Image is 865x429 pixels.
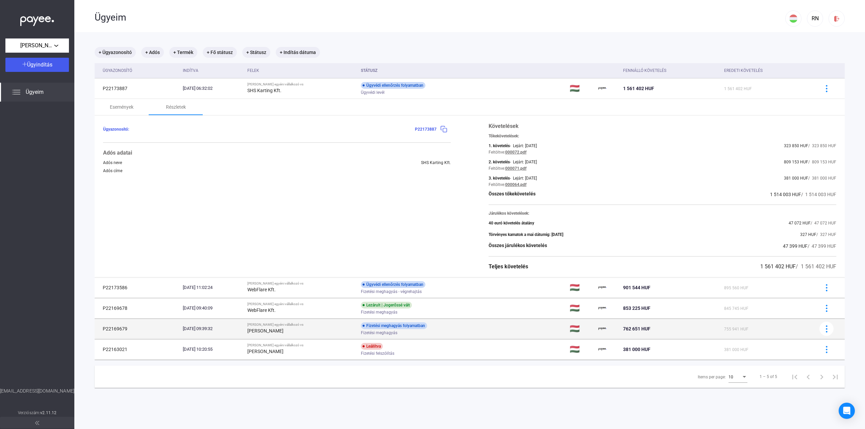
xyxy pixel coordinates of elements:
button: more-blue [819,280,834,295]
div: Járulékos követelések: [489,211,836,216]
div: Items per page: [698,373,726,381]
span: 762 651 HUF [623,326,650,331]
div: SHS Karting Kft. [421,160,451,165]
img: list.svg [12,88,20,96]
div: [DATE] 09:39:32 [183,325,242,332]
span: 47 399 HUF [783,243,808,249]
span: 845 745 HUF [724,306,748,311]
span: / 1 561 402 HUF [796,263,836,270]
strong: [PERSON_NAME] [247,349,283,354]
div: Adós adatai [103,149,451,157]
span: 1 561 402 HUF [623,86,654,91]
td: 🇭🇺 [567,277,596,298]
button: RN [807,10,823,27]
div: 2. követelés [489,160,510,164]
img: logout-red [833,15,840,22]
div: [PERSON_NAME] egyéni vállalkozó vs [247,302,355,306]
div: Ügyvédi ellenőrzés folyamatban [361,82,425,89]
a: 000071.pdf [505,166,526,171]
span: / 47 399 HUF [808,243,836,249]
div: Események [110,103,133,111]
span: Fizetési meghagyás [361,308,397,316]
td: 🇭🇺 [567,339,596,359]
div: Követelések [489,122,836,130]
img: more-blue [823,305,830,312]
strong: WebFlare Kft. [247,307,276,313]
img: payee-logo [598,84,607,92]
button: more-blue [819,301,834,315]
span: Ügyazonosító: [103,127,129,132]
td: P22173887 [95,78,180,99]
div: Fizetési meghagyás folyamatban [361,322,427,329]
div: 1. követelés [489,143,510,148]
span: P22173887 [415,127,437,132]
div: 40 euró követelés átalány [489,221,534,225]
td: 🇭🇺 [567,78,596,99]
span: / 809 153 HUF [808,160,836,164]
div: [DATE] 10:20:55 [183,346,242,353]
strong: WebFlare Kft. [247,287,276,292]
strong: SHS Karting Kft. [247,88,281,93]
img: payee-logo [598,325,607,333]
button: Next page [815,370,829,383]
div: Indítva [183,66,198,75]
strong: [PERSON_NAME] [247,328,283,333]
div: - Lejárt: [DATE] [510,176,537,181]
span: 853 225 HUF [623,305,650,311]
img: more-blue [823,346,830,353]
img: copy-blue [440,126,447,133]
mat-chip: + Ügyazonosító [95,47,136,58]
div: Teljes követelés [489,263,528,271]
div: Leállítva [361,343,383,350]
span: 901 544 HUF [623,285,650,290]
button: more-blue [819,81,834,96]
span: / 323 850 HUF [808,143,836,148]
span: 47 072 HUF [789,221,811,225]
span: 895 560 HUF [724,286,748,290]
div: Összes járulékos követelés [489,242,547,250]
div: 1 – 5 of 5 [760,373,777,381]
div: Felek [247,66,355,75]
mat-chip: + Adós [141,47,164,58]
a: 000072.pdf [505,150,526,155]
span: 381 000 HUF [724,347,748,352]
div: Feltöltve: [489,150,505,155]
mat-chip: + Státusz [242,47,270,58]
div: [DATE] 09:40:09 [183,305,242,312]
span: 809 153 HUF [784,160,808,164]
div: - Lejárt: [DATE] [510,143,537,148]
img: white-payee-white-dot.svg [20,12,54,26]
span: / 327 HUF [816,232,836,237]
span: [PERSON_NAME] egyéni vállalkozó [20,42,54,50]
mat-chip: + Indítás dátuma [276,47,320,58]
span: Ügyvédi levél [361,88,385,97]
img: plus-white.svg [22,62,27,66]
span: Ügyeim [26,88,44,96]
button: more-blue [819,342,834,356]
img: more-blue [823,325,830,332]
span: / 1 514 003 HUF [801,192,836,197]
td: P22169679 [95,319,180,339]
td: P22173586 [95,277,180,298]
button: copy-blue [437,122,451,136]
button: Ügyindítás [5,58,69,72]
div: Ügyeim [95,12,785,23]
div: RN [809,15,821,23]
span: 381 000 HUF [784,176,808,181]
div: Feltöltve: [489,166,505,171]
div: Indítva [183,66,242,75]
div: [DATE] 11:02:24 [183,284,242,291]
div: Adós címe [103,168,122,173]
td: P22163021 [95,339,180,359]
span: 323 850 HUF [784,143,808,148]
span: Fizetési meghagyás [361,329,397,337]
img: payee-logo [598,284,607,292]
div: Ügyazonosító [103,66,132,75]
td: P22169678 [95,298,180,318]
mat-chip: + Fő státusz [203,47,237,58]
div: Felek [247,66,259,75]
td: 🇭🇺 [567,298,596,318]
span: 327 HUF [800,232,816,237]
img: more-blue [823,85,830,92]
img: more-blue [823,284,830,291]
